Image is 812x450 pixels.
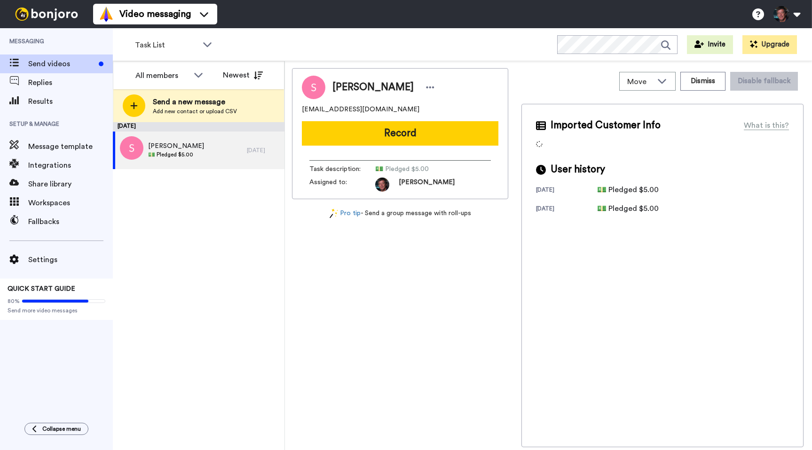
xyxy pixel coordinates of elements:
[11,8,82,21] img: bj-logo-header-white.svg
[330,209,361,218] a: Pro tip
[302,121,498,146] button: Record
[292,209,508,218] div: - Send a group message with roll-ups
[28,254,113,265] span: Settings
[120,136,143,160] img: s.png
[551,163,605,177] span: User history
[687,35,733,54] button: Invite
[28,58,95,70] span: Send videos
[332,80,414,94] span: [PERSON_NAME]
[597,184,659,195] div: 💵 Pledged $5.00
[680,72,725,91] button: Dismiss
[302,105,419,114] span: [EMAIL_ADDRESS][DOMAIN_NAME]
[309,178,375,192] span: Assigned to:
[536,205,597,214] div: [DATE]
[148,141,204,151] span: [PERSON_NAME]
[135,39,198,51] span: Task List
[744,120,789,131] div: What is this?
[113,122,284,132] div: [DATE]
[28,160,113,171] span: Integrations
[742,35,797,54] button: Upgrade
[24,423,88,435] button: Collapse menu
[216,66,270,85] button: Newest
[536,186,597,195] div: [DATE]
[8,286,75,292] span: QUICK START GUIDE
[28,216,113,227] span: Fallbacks
[8,297,20,305] span: 80%
[42,425,81,433] span: Collapse menu
[119,8,191,21] span: Video messaging
[28,77,113,88] span: Replies
[28,197,113,209] span: Workspaces
[309,164,375,174] span: Task description :
[330,209,338,218] img: magic-wand.svg
[247,147,280,154] div: [DATE]
[28,141,113,152] span: Message template
[302,76,325,99] img: Image of Sarah
[153,96,237,108] span: Send a new message
[135,70,189,81] div: All members
[399,178,455,192] span: [PERSON_NAME]
[28,178,113,190] span: Share library
[375,178,389,192] img: d72868d0-47ad-4281-a139-e3ba71da9a6a-1755001586.jpg
[730,72,798,91] button: Disable fallback
[28,96,113,107] span: Results
[148,151,204,158] span: 💵 Pledged $5.00
[8,307,105,314] span: Send more video messages
[551,118,661,132] span: Imported Customer Info
[153,108,237,115] span: Add new contact or upload CSV
[627,76,653,87] span: Move
[99,7,114,22] img: vm-color.svg
[597,203,659,214] div: 💵 Pledged $5.00
[375,164,465,174] span: 💵 Pledged $5.00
